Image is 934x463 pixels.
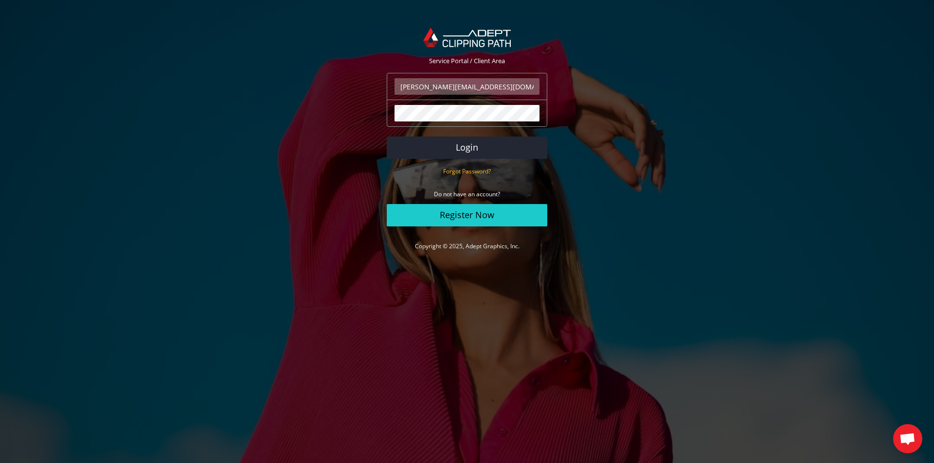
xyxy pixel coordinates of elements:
[387,137,547,159] button: Login
[893,424,922,453] a: Open de chat
[415,242,520,250] a: Copyright © 2025, Adept Graphics, Inc.
[395,78,539,95] input: Email Address
[443,167,491,175] a: Forgot Password?
[429,56,505,65] span: Service Portal / Client Area
[434,190,500,198] small: Do not have an account?
[423,28,510,47] img: Adept Graphics
[387,204,547,226] a: Register Now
